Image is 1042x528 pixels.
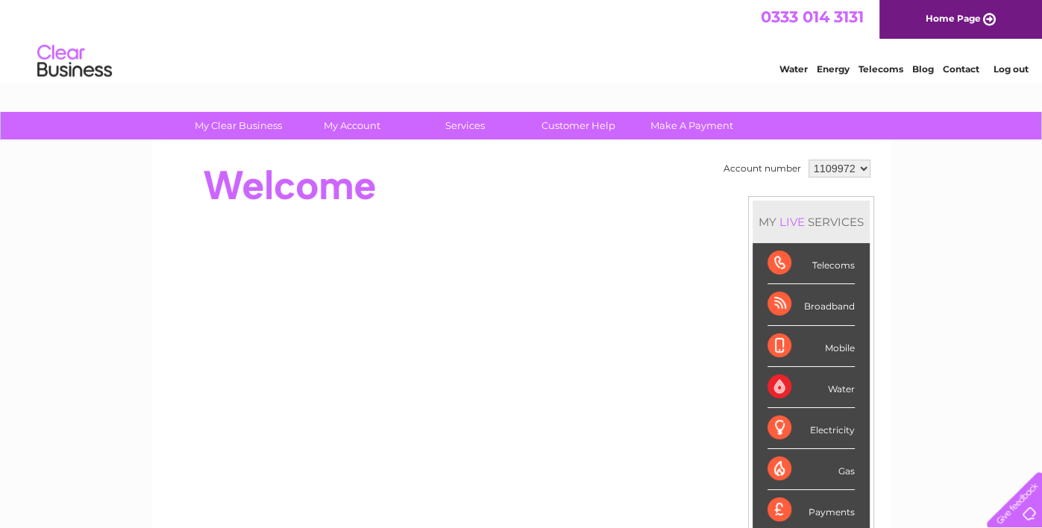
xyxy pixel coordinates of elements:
a: Telecoms [859,63,903,75]
a: Log out [993,63,1028,75]
a: Energy [817,63,850,75]
a: Services [404,112,527,139]
a: My Clear Business [177,112,300,139]
img: logo.png [37,39,113,84]
div: Telecoms [768,243,855,284]
a: Customer Help [517,112,640,139]
a: Blog [912,63,934,75]
div: Mobile [768,326,855,367]
div: Broadband [768,284,855,325]
a: Make A Payment [630,112,753,139]
div: LIVE [776,215,808,229]
a: 0333 014 3131 [761,7,864,26]
a: My Account [290,112,413,139]
div: Clear Business is a trading name of Verastar Limited (registered in [GEOGRAPHIC_DATA] No. 3667643... [169,8,874,72]
div: Water [768,367,855,408]
a: Water [779,63,808,75]
div: MY SERVICES [753,201,870,243]
td: Account number [720,156,805,181]
div: Electricity [768,408,855,449]
a: Contact [943,63,979,75]
div: Gas [768,449,855,490]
